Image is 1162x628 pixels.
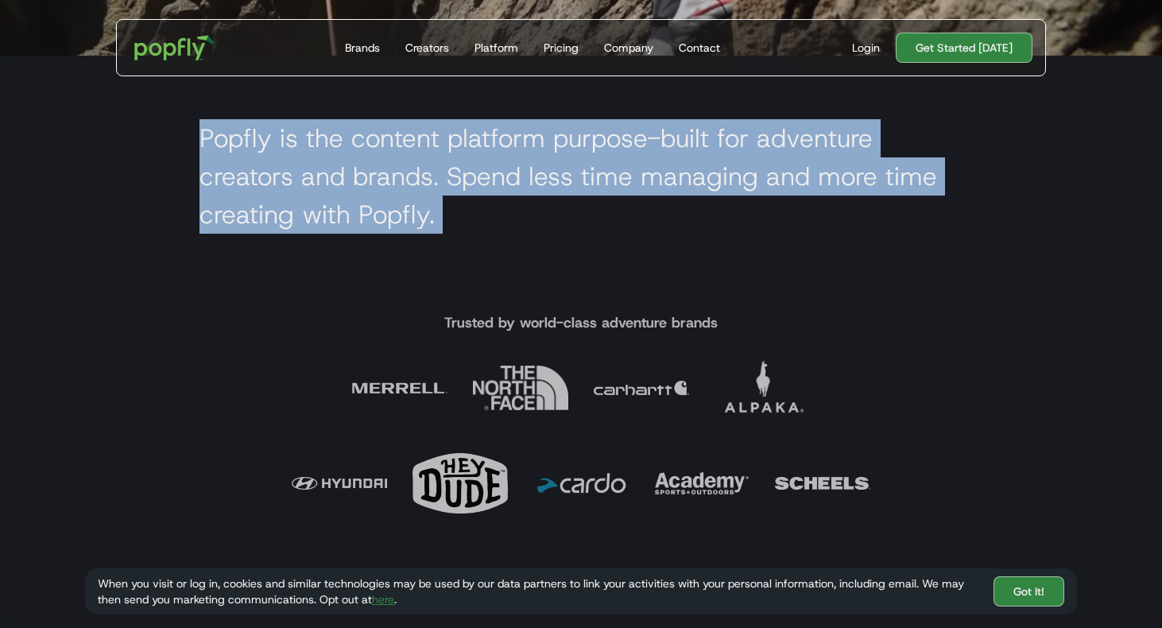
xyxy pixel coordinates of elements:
[372,592,394,607] a: here
[474,40,518,56] div: Platform
[852,40,880,56] div: Login
[345,40,380,56] div: Brands
[672,20,726,76] a: Contact
[994,576,1064,607] a: Got It!
[679,40,720,56] div: Contact
[405,40,449,56] div: Creators
[544,40,579,56] div: Pricing
[604,40,653,56] div: Company
[846,40,886,56] a: Login
[598,20,660,76] a: Company
[896,33,1032,63] a: Get Started [DATE]
[399,20,455,76] a: Creators
[98,576,981,607] div: When you visit or log in, cookies and similar technologies may be used by our data partners to li...
[444,313,718,332] h4: Trusted by world-class adventure brands
[123,24,226,72] a: home
[339,20,386,76] a: Brands
[199,119,963,234] h2: Popfly is the content platform purpose-built for adventure creators and brands. Spend less time m...
[537,20,585,76] a: Pricing
[468,20,525,76] a: Platform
